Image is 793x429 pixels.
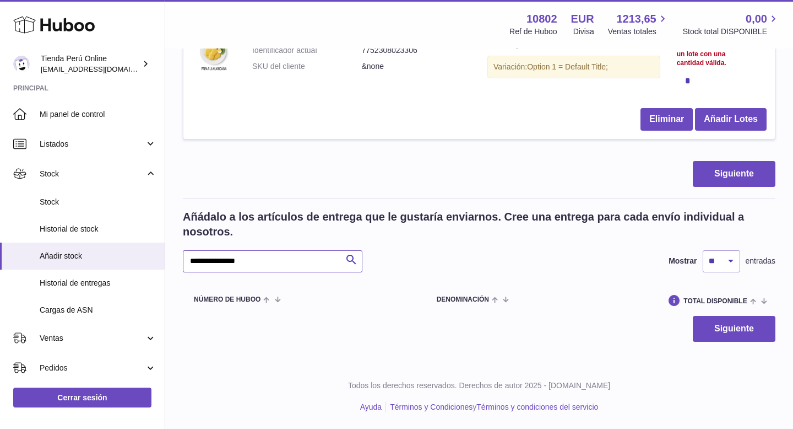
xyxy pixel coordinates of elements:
a: Términos y Condiciones [390,403,472,411]
span: Listados [40,139,145,149]
span: Número de Huboo [194,296,260,303]
div: Tienda Perú Online [41,53,140,74]
span: Ventas totales [608,26,669,37]
h2: Añádalo a los artículos de entrega que le gustaría enviarnos. Cree una entrega para cada envío in... [183,210,775,239]
span: Añadir stock [40,251,156,261]
img: contacto@tiendaperuonline.com [13,56,30,72]
span: Stock [40,197,156,207]
div: Ref de Huboo [509,26,557,37]
span: entradas [746,256,775,266]
dd: 7752308023306 [362,45,471,56]
p: Todos los derechos reservados. Derechos de autor 2025 - [DOMAIN_NAME] [174,380,784,391]
dd: &none [362,61,471,72]
a: 0,00 Stock total DISPONIBLE [683,12,780,37]
span: 1213,65 [616,12,656,26]
span: [EMAIL_ADDRESS][DOMAIN_NAME] [41,65,162,73]
strong: 10802 [526,12,557,26]
span: Stock [40,169,145,179]
button: Eliminar [640,108,693,131]
span: Denominación [437,296,489,303]
span: Option 1 = Default Title; [527,62,608,71]
td: [PERSON_NAME] deshidratado Provenzal - Rinde 4 porciones [479,22,669,100]
a: Cerrar sesión [13,388,151,407]
li: y [386,402,598,412]
dt: SKU del cliente [252,61,362,72]
a: Ayuda [360,403,382,411]
button: Añadir Lotes [695,108,767,131]
span: Pedidos [40,363,145,373]
div: Variación: [487,56,660,78]
div: Divisa [573,26,594,37]
span: Cargas de ASN [40,305,156,315]
a: Términos y condiciones del servicio [476,403,598,411]
button: Siguiente [693,316,775,342]
span: Total DISPONIBLE [683,298,747,305]
button: Siguiente [693,161,775,187]
strong: EUR [571,12,594,26]
span: 0,00 [746,12,767,26]
a: 1213,65 Ventas totales [608,12,669,37]
span: Mi panel de control [40,109,156,120]
span: Historial de entregas [40,278,156,288]
dt: Identificador actual [252,45,362,56]
span: Stock total DISPONIBLE [683,26,780,37]
div: La cantidad no puede ser cero. Introduzca un lote con una cantidad válida. [677,32,748,68]
img: Salsa Huancaína deshidratado Provenzal - Rinde 4 porciones [192,30,236,74]
label: Mostrar [669,256,697,266]
span: Ventas [40,333,145,344]
span: Historial de stock [40,224,156,234]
